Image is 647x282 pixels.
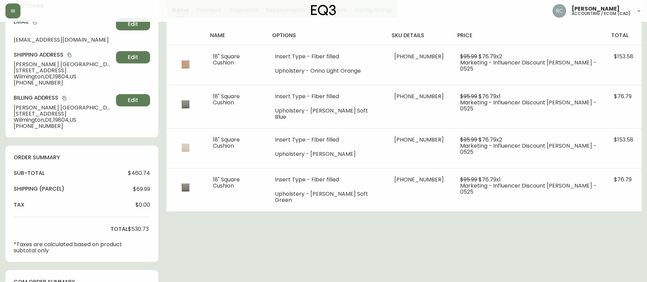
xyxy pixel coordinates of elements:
span: $76.79 [614,92,632,100]
h4: sub-total [14,169,45,177]
h4: tax [14,201,25,209]
span: 18" Square Cushion [213,92,240,106]
span: Wilmington , DE , 19804 , US [14,74,113,80]
span: [PHONE_NUMBER] [14,80,113,86]
span: Marketing - Influencer Discount [PERSON_NAME] - 0525 [460,182,597,196]
li: Upholstery - [PERSON_NAME] Soft Blue [275,108,378,120]
span: $76.79 x 2 [479,136,502,144]
span: Edit [128,97,138,104]
h4: total [611,32,636,39]
span: $76.79 x 1 [479,176,501,183]
span: $530.73 [128,226,149,232]
span: [PHONE_NUMBER] [394,53,444,60]
span: $153.58 [614,136,633,144]
img: 30830-00-400-1-ckql3dq8w599j0142oopwkara.jpg [175,93,196,115]
li: Upholstery - [PERSON_NAME] [275,151,378,157]
h4: name [210,32,261,39]
span: Wilmington , DE , 19804 , US [14,117,113,123]
span: Edit [128,54,138,61]
span: 18" Square Cushion [213,136,240,150]
span: 18" Square Cushion [213,53,240,66]
h5: accounting / ecom (cad) [572,12,631,16]
button: Edit [116,51,150,63]
button: copy [66,51,73,58]
span: $95.99 [460,53,477,60]
span: $95.99 [460,176,477,183]
h4: Billing Address [14,94,113,102]
li: Insert Type - Fiber filled [275,137,378,143]
li: Insert Type - Fiber filled [275,93,378,100]
h4: Shipping ( Parcel ) [14,185,64,193]
span: Marketing - Influencer Discount [PERSON_NAME] - 0525 [460,142,597,156]
span: $95.99 [460,136,477,144]
span: $76.79 x 2 [479,53,502,60]
li: Upholstery - Onno Light Orange [275,68,378,74]
span: $153.58 [614,53,633,60]
img: 30830-00-400-1-ckqbbosy00ogj0142ze9wv9kb.jpg [175,177,196,198]
li: Insert Type - Fiber filled [275,54,378,60]
span: [PHONE_NUMBER] [394,176,444,183]
span: $0.00 [135,202,150,208]
h4: Email [14,18,113,26]
li: Upholstery - [PERSON_NAME] Soft Green [275,191,378,203]
h4: sku details [392,32,446,39]
button: copy [31,19,38,26]
span: $76.79 x 1 [479,92,501,100]
span: [PERSON_NAME] [GEOGRAPHIC_DATA] [14,61,113,68]
span: 18" Square Cushion [213,176,240,190]
h4: order summary [14,154,150,161]
span: Marketing - Influencer Discount [PERSON_NAME] - 0525 [460,59,597,73]
img: 30830-00-400-1-cl3xun0cq09y801024zo8fvls.jpg [175,54,196,75]
button: copy [61,95,68,102]
span: [STREET_ADDRESS] [14,111,113,117]
span: Marketing - Influencer Discount [PERSON_NAME] - 0525 [460,99,597,113]
button: Edit [116,18,150,30]
span: [PERSON_NAME] [GEOGRAPHIC_DATA] [14,105,113,111]
span: [EMAIL_ADDRESS][DOMAIN_NAME] [14,37,113,43]
img: 30830-00-400-1-ckbyh1278360z0162th9od6zj.jpg [175,137,196,159]
span: [PHONE_NUMBER] [14,123,113,129]
span: [PERSON_NAME] [572,6,620,12]
span: $69.99 [133,186,150,192]
span: $460.74 [128,170,150,176]
h4: total [111,225,128,233]
span: Edit [128,20,138,28]
span: [PHONE_NUMBER] [394,136,444,144]
h4: price [457,32,600,39]
h4: options [272,32,381,39]
img: logo [311,5,336,16]
p: *Taxes are calculated based on product subtotal only [14,241,128,254]
h4: Shipping Address [14,51,113,59]
span: $95.99 [460,92,477,100]
li: Insert Type - Fiber filled [275,177,378,183]
span: $76.79 [614,176,632,183]
button: Edit [116,94,150,106]
img: f4ba4e02bd060be8f1386e3ca455bd0e [553,4,566,18]
span: [PHONE_NUMBER] [394,92,444,100]
span: [STREET_ADDRESS] [14,68,113,74]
